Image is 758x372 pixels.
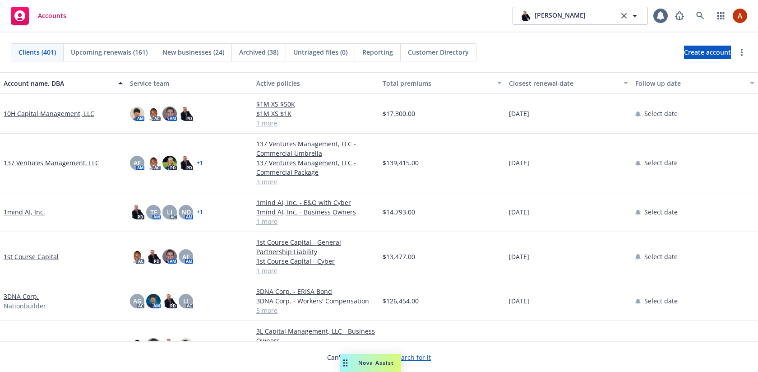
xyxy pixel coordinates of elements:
a: 1st Course Capital [4,252,59,261]
span: Select date [644,158,678,167]
a: $1M XS $1K [256,109,375,118]
span: [DATE] [509,158,529,167]
img: photo [520,10,531,21]
a: 1 more [256,266,375,275]
button: Nova Assist [340,354,401,372]
div: Closest renewal date [509,79,618,88]
a: 3DNA Corp. - Workers' Compensation [256,296,375,306]
a: 1 more [256,118,375,128]
a: 1mind AI, Inc. - Business Owners [256,207,375,217]
img: photo [130,205,144,219]
img: photo [179,107,193,121]
div: Active policies [256,79,375,88]
span: [DATE] [509,341,529,350]
img: photo [130,249,144,264]
span: $17,300.00 [383,109,415,118]
a: 137 Ventures Management, LLC - Commercial Package [256,158,375,177]
span: AG [133,296,142,306]
span: [DATE] [509,109,529,118]
span: ND [181,207,191,217]
img: photo [146,338,161,353]
img: photo [162,156,177,170]
a: Search for it [394,353,431,362]
span: New businesses (24) [162,47,224,57]
span: Select date [644,341,678,350]
span: Upcoming renewals (161) [71,47,148,57]
button: Service team [126,72,253,94]
a: 1 more [256,217,375,226]
button: Follow up date [632,72,758,94]
span: [DATE] [509,296,529,306]
a: Report a Bug [670,7,689,25]
button: Active policies [253,72,379,94]
a: $1M XS $50K [256,99,375,109]
span: Untriaged files (0) [293,47,347,57]
a: 1mind AI, Inc. - E&O with Cyber [256,198,375,207]
button: Total premiums [379,72,505,94]
a: 1st Course Capital - Cyber [256,256,375,266]
a: 3L Capital Management, LLC [4,341,89,350]
button: Closest renewal date [505,72,632,94]
a: Switch app [712,7,730,25]
span: [DATE] [509,252,529,261]
img: photo [162,249,177,264]
span: Select date [644,296,678,306]
span: Nova Assist [358,359,394,367]
span: LI [167,207,172,217]
span: $14,793.00 [383,207,415,217]
a: 137 Ventures Management, LLC - Commercial Umbrella [256,139,375,158]
a: + 1 [197,160,203,166]
span: Can't find an account? [327,353,431,362]
div: Service team [130,79,249,88]
div: Drag to move [340,354,351,372]
span: Select date [644,252,678,261]
div: Follow up date [635,79,744,88]
img: photo [146,294,161,308]
img: photo [179,338,193,353]
a: 3 more [256,177,375,186]
a: + 1 [197,209,203,215]
img: photo [162,294,177,308]
span: Create account [684,44,731,61]
span: Customer Directory [408,47,469,57]
a: Create account [684,46,731,59]
span: $139,415.00 [383,158,419,167]
a: more [736,47,747,58]
a: 3DNA Corp. - ERISA Bond [256,287,375,296]
span: TF [150,207,157,217]
img: photo [130,107,144,121]
img: photo [146,107,161,121]
a: Accounts [7,3,70,28]
a: 10H Capital Management, LLC [4,109,94,118]
span: $126,454.00 [383,296,419,306]
img: photo [733,9,747,23]
span: Select date [644,109,678,118]
span: LI [183,296,189,306]
span: AF [182,252,189,261]
span: [DATE] [509,207,529,217]
img: photo [130,338,144,353]
a: 5 more [256,306,375,315]
img: photo [179,156,193,170]
a: 3DNA Corp. [4,292,39,301]
span: Reporting [362,47,393,57]
span: $13,477.00 [383,252,415,261]
a: clear selection [619,10,629,21]
span: AF [134,158,141,167]
span: Select date [644,207,678,217]
span: Clients (401) [18,47,56,57]
button: photo[PERSON_NAME]clear selection [513,7,648,25]
span: Archived (38) [239,47,278,57]
span: Nationbuilder [4,301,46,311]
span: $113,380.00 [383,341,419,350]
a: 1st Course Capital - General Partnership Liability [256,237,375,256]
div: Account name, DBA [4,79,113,88]
a: 137 Ventures Management, LLC [4,158,99,167]
span: Accounts [38,12,66,19]
a: 1mind AI, Inc. [4,207,45,217]
img: photo [162,338,177,353]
